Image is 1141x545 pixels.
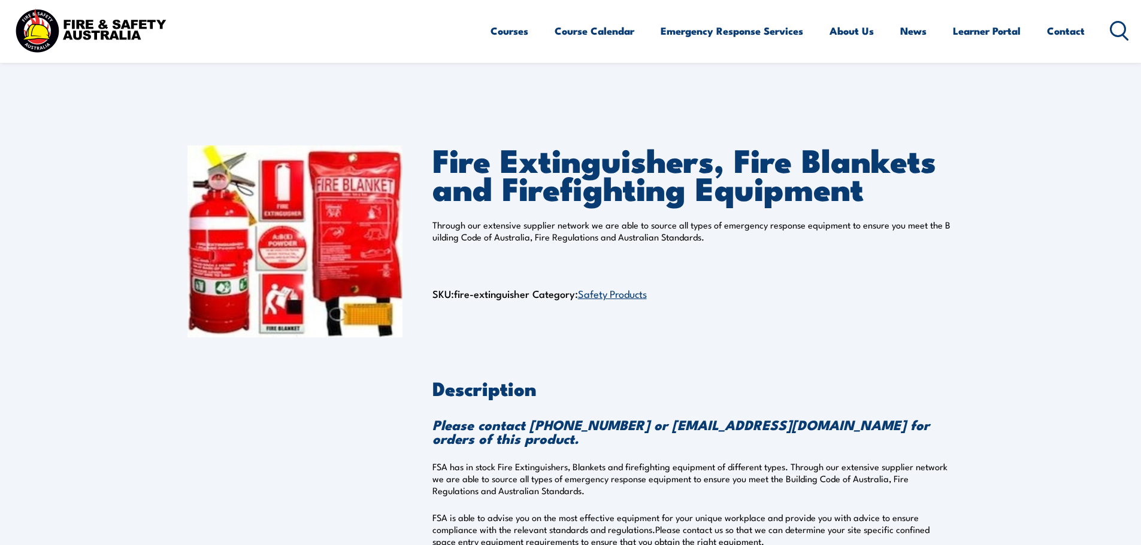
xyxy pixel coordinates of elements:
span: Category: [532,286,647,301]
a: Emergency Response Services [661,15,803,47]
h1: Fire Extinguishers, Fire Blankets and Firefighting Equipment [432,145,954,201]
a: About Us [830,15,874,47]
p: FSA has in stock Fire Extinguishers, Blankets and firefighting equipment of different types. Thro... [432,461,954,497]
h2: Description [432,379,954,396]
a: Courses [491,15,528,47]
a: Safety Products [578,286,647,300]
p: Through our extensive supplier network we are able to source all types of emergency response equi... [432,219,954,243]
a: Course Calendar [555,15,634,47]
span: SKU: [432,286,529,301]
img: Fire Extinguishers, Fire Blankets and Firefighting Equipment [187,145,402,337]
a: News [900,15,927,47]
a: Learner Portal [953,15,1021,47]
strong: Please contact [PHONE_NUMBER] or [EMAIL_ADDRESS][DOMAIN_NAME] for orders of this product. [432,414,930,449]
a: Contact [1047,15,1085,47]
span: fire-extinguisher [454,286,529,301]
